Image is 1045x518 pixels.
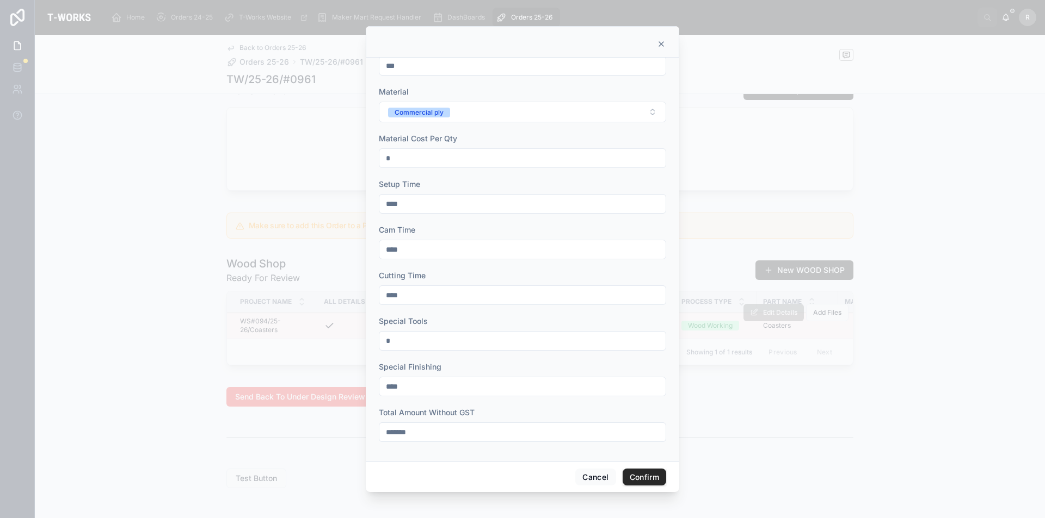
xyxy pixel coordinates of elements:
[379,271,426,280] span: Cutting Time
[379,102,666,122] button: Select Button
[379,362,441,371] span: Special Finishing
[395,108,444,117] div: Commercial ply
[379,408,475,417] span: Total Amount Without GST
[379,179,420,189] span: Setup Time
[575,469,616,486] button: Cancel
[379,225,415,234] span: Cam Time
[379,134,457,143] span: Material Cost Per Qty
[623,469,666,486] button: Confirm
[379,316,428,326] span: Special Tools
[379,87,409,96] span: Material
